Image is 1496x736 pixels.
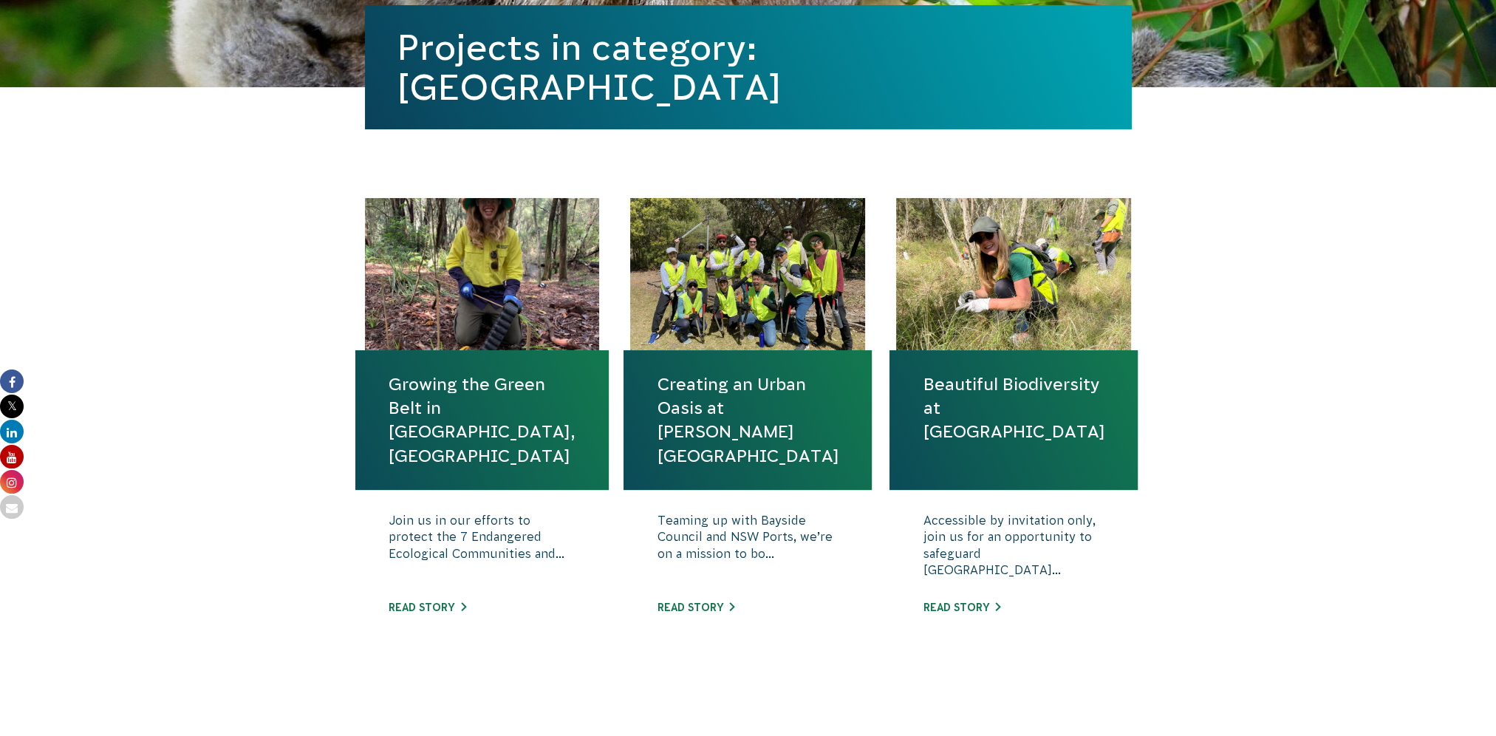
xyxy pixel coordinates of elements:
a: Creating an Urban Oasis at [PERSON_NAME][GEOGRAPHIC_DATA] [657,372,838,468]
p: Accessible by invitation only, join us for an opportunity to safeguard [GEOGRAPHIC_DATA]... [923,512,1104,586]
a: Beautiful Biodiversity at [GEOGRAPHIC_DATA] [923,372,1104,444]
p: Join us in our efforts to protect the 7 Endangered Ecological Communities and... [389,512,575,586]
a: Read story [923,602,1000,613]
a: Read story [389,602,466,613]
h1: Projects in category: [GEOGRAPHIC_DATA] [397,27,1099,107]
p: Teaming up with Bayside Council and NSW Ports, we’re on a mission to bo... [657,512,838,586]
a: Read story [657,602,734,613]
a: Growing the Green Belt in [GEOGRAPHIC_DATA], [GEOGRAPHIC_DATA] [389,372,575,468]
